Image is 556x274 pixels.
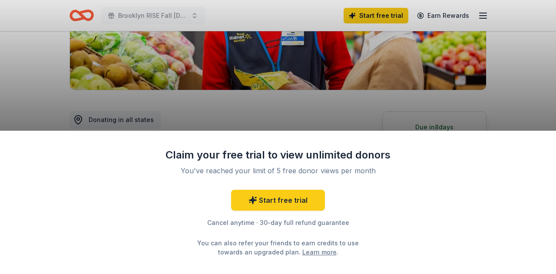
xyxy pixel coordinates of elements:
div: Claim your free trial to view unlimited donors [165,148,391,162]
div: Cancel anytime · 30-day full refund guarantee [165,218,391,228]
a: Learn more [302,248,337,257]
div: You can also refer your friends to earn credits to use towards an upgraded plan. . [189,238,367,257]
a: Start free trial [231,190,325,211]
div: You've reached your limit of 5 free donor views per month [175,165,381,176]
